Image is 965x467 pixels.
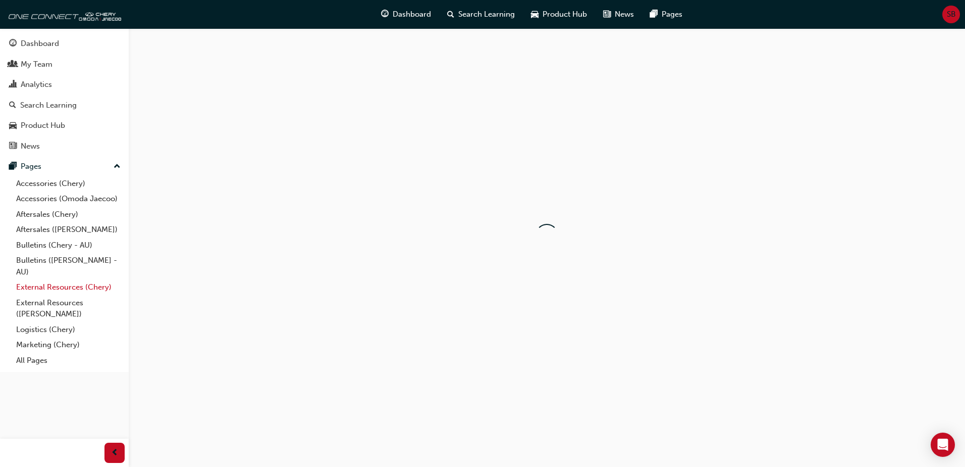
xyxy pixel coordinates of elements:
[4,116,125,135] a: Product Hub
[439,4,523,25] a: search-iconSearch Learning
[12,253,125,279] a: Bulletins ([PERSON_NAME] - AU)
[642,4,690,25] a: pages-iconPages
[12,279,125,295] a: External Resources (Chery)
[4,75,125,94] a: Analytics
[20,100,77,111] div: Search Learning
[603,8,611,21] span: news-icon
[12,238,125,253] a: Bulletins (Chery - AU)
[9,121,17,130] span: car-icon
[9,162,17,171] span: pages-icon
[4,157,125,176] button: Pages
[942,6,960,23] button: SB
[12,191,125,207] a: Accessories (Omoda Jaecoo)
[21,161,41,172] div: Pages
[21,38,59,50] div: Dashboard
[12,353,125,368] a: All Pages
[650,8,658,21] span: pages-icon
[4,96,125,115] a: Search Learning
[595,4,642,25] a: news-iconNews
[12,207,125,222] a: Aftersales (Chery)
[947,9,956,20] span: SB
[381,8,389,21] span: guage-icon
[4,34,125,53] a: Dashboard
[393,9,431,20] span: Dashboard
[111,447,119,459] span: prev-icon
[931,433,955,457] div: Open Intercom Messenger
[12,222,125,238] a: Aftersales ([PERSON_NAME])
[9,80,17,89] span: chart-icon
[12,337,125,353] a: Marketing (Chery)
[5,4,121,24] img: oneconnect
[12,295,125,322] a: External Resources ([PERSON_NAME])
[662,9,682,20] span: Pages
[4,137,125,156] a: News
[4,32,125,157] button: DashboardMy TeamAnalyticsSearch LearningProduct HubNews
[9,39,17,49] span: guage-icon
[447,8,454,21] span: search-icon
[458,9,515,20] span: Search Learning
[21,59,52,70] div: My Team
[615,9,634,20] span: News
[9,142,17,151] span: news-icon
[531,8,539,21] span: car-icon
[21,79,52,90] div: Analytics
[373,4,439,25] a: guage-iconDashboard
[12,176,125,192] a: Accessories (Chery)
[114,160,121,173] span: up-icon
[12,322,125,338] a: Logistics (Chery)
[9,101,16,110] span: search-icon
[4,55,125,74] a: My Team
[543,9,587,20] span: Product Hub
[21,141,40,152] div: News
[523,4,595,25] a: car-iconProduct Hub
[9,60,17,69] span: people-icon
[21,120,65,131] div: Product Hub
